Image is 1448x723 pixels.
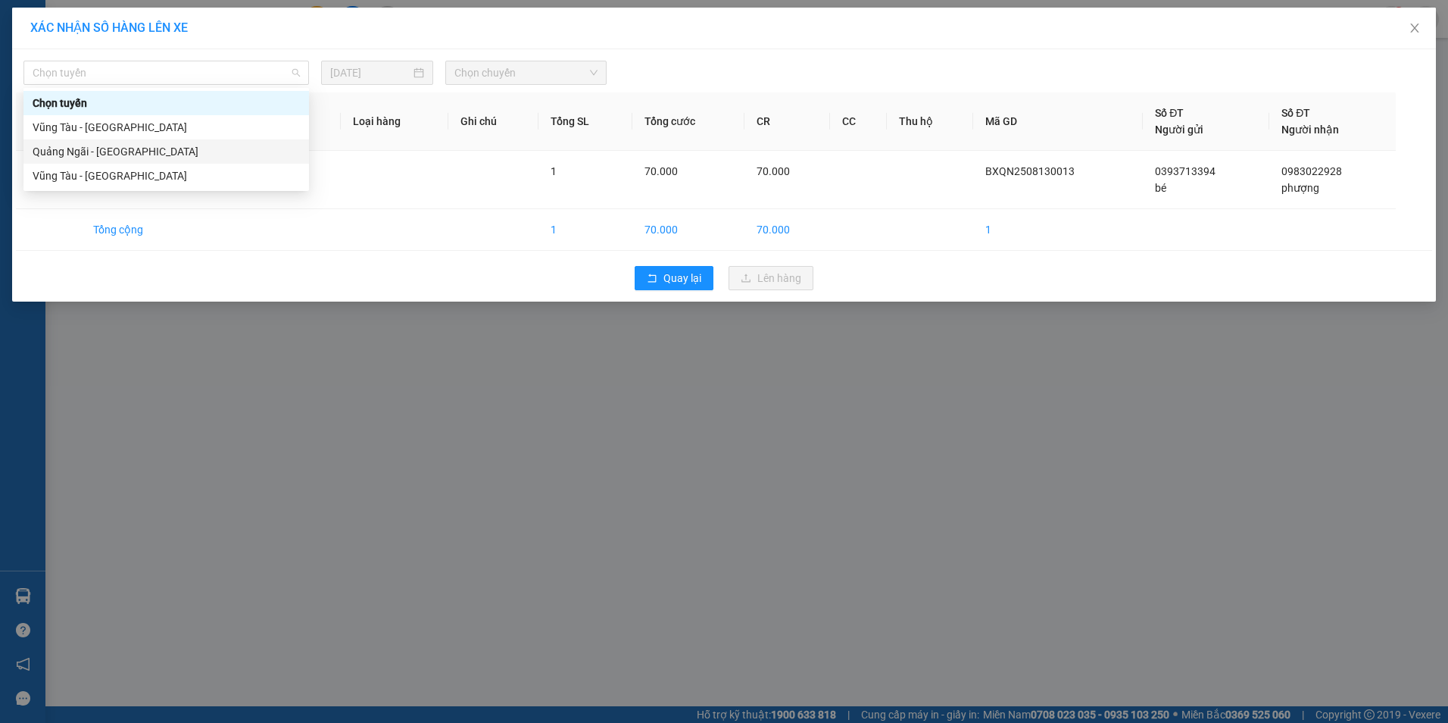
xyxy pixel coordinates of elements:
th: Thu hộ [887,92,974,151]
div: Vũng Tàu - Quảng Ngãi [23,164,309,188]
strong: Tổng đài hỗ trợ: 0914 113 973 - 0982 113 973 - 0919 113 973 - [46,66,247,95]
span: 1 [551,165,557,177]
td: Tổng cộng [81,209,214,251]
strong: [PERSON_NAME] ([GEOGRAPHIC_DATA]) [42,23,251,63]
span: Số ĐT [1281,107,1310,119]
span: 0983022928 [1281,165,1342,177]
span: phượng [1281,182,1319,194]
span: close [1409,22,1421,34]
span: bé [1155,182,1166,194]
th: Ghi chú [448,92,538,151]
span: Người nhận [1281,124,1339,136]
td: 70.000 [744,209,830,251]
span: 70.000 [757,165,790,177]
strong: Công ty TNHH DVVT Văn Vinh 76 [7,86,39,187]
td: 70.000 [632,209,744,251]
th: Mã GD [973,92,1143,151]
th: Tổng SL [538,92,632,151]
div: Chọn tuyến [33,95,300,111]
span: BXQN2508130013 [985,165,1075,177]
th: CR [744,92,830,151]
div: Vũng Tàu - [GEOGRAPHIC_DATA] [33,167,300,184]
span: Chọn tuyến [33,61,300,84]
div: Chọn tuyến [23,91,309,115]
th: Loại hàng [341,92,448,151]
div: Vũng Tàu - [GEOGRAPHIC_DATA] [33,119,300,136]
th: CC [830,92,887,151]
button: rollbackQuay lại [635,266,713,290]
strong: 0978 771155 - 0975 77 1155 [69,97,224,111]
input: 13/08/2025 [330,64,410,81]
img: logo [7,11,39,82]
th: Tổng cước [632,92,744,151]
span: rollback [647,273,657,285]
button: Close [1393,8,1436,50]
span: Chọn chuyến [454,61,598,84]
span: 0393713394 [1155,165,1216,177]
div: Vũng Tàu - Quảng Ngãi [23,115,309,139]
div: Quảng Ngãi - [GEOGRAPHIC_DATA] [33,143,300,160]
div: Quảng Ngãi - Vũng Tàu [23,139,309,164]
th: STT [16,92,81,151]
span: Số ĐT [1155,107,1184,119]
td: 1 [973,209,1143,251]
span: 70.000 [644,165,678,177]
td: 1 [16,151,81,209]
button: uploadLên hàng [729,266,813,290]
span: XÁC NHẬN SỐ HÀNG LÊN XE [30,20,188,35]
td: 1 [538,209,632,251]
span: Người gửi [1155,124,1203,136]
span: Quay lại [663,270,701,286]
